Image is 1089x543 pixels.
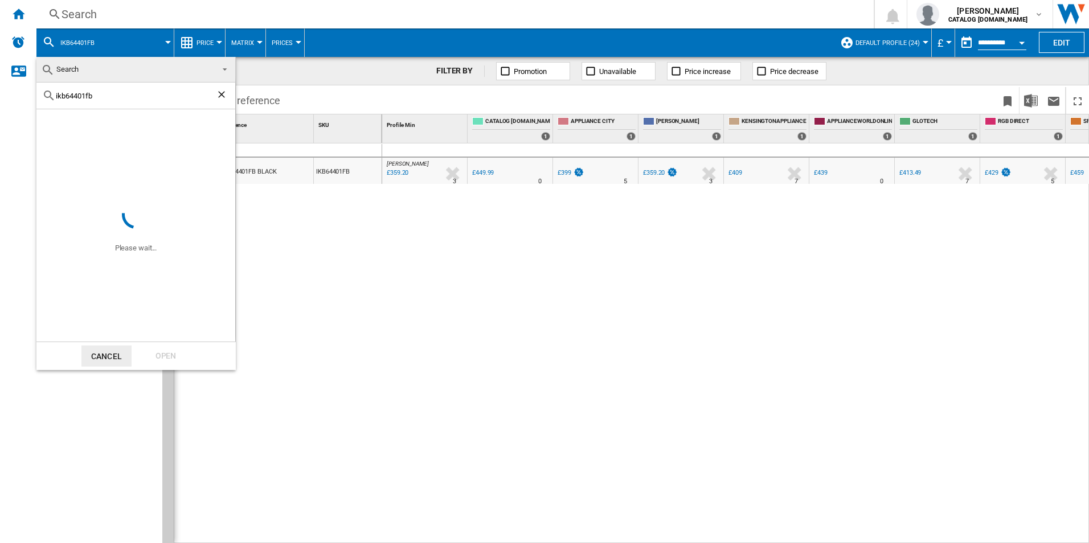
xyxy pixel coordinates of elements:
[115,244,157,252] ng-transclude: Please wait...
[216,89,230,102] ng-md-icon: Clear search
[81,345,132,367] button: Cancel
[56,92,216,100] input: Search Reference
[141,345,191,367] div: Open
[56,65,79,73] span: Search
